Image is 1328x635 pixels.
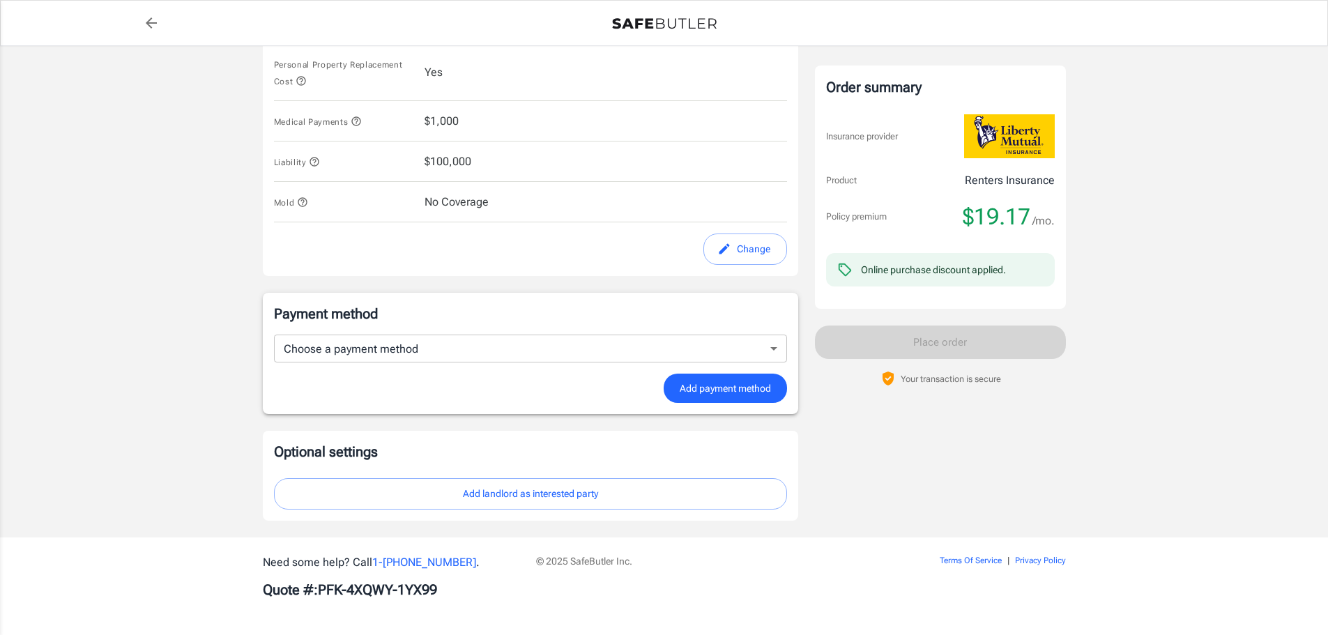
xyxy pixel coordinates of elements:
b: Quote #: PFK-4XQWY-1YX99 [263,581,437,598]
span: Liability [274,158,321,167]
span: No Coverage [425,194,489,211]
p: Need some help? Call . [263,554,519,571]
span: | [1007,556,1009,565]
button: edit [703,234,787,265]
button: Add landlord as interested party [274,478,787,510]
button: Personal Property Replacement Cost [274,56,413,89]
div: Order summary [826,77,1055,98]
span: $19.17 [963,203,1030,231]
p: Insurance provider [826,130,898,144]
button: Liability [274,153,321,170]
p: Renters Insurance [965,172,1055,189]
a: Privacy Policy [1015,556,1066,565]
span: Medical Payments [274,117,362,127]
button: Medical Payments [274,113,362,130]
span: $100,000 [425,153,471,170]
p: © 2025 SafeButler Inc. [536,554,861,568]
p: Your transaction is secure [901,372,1001,385]
p: Policy premium [826,210,887,224]
a: Terms Of Service [940,556,1002,565]
div: Online purchase discount applied. [861,263,1006,277]
button: Mold [274,194,308,211]
span: Yes [425,64,443,81]
span: Add payment method [680,380,771,397]
p: Optional settings [274,442,787,461]
span: /mo. [1032,211,1055,231]
span: Personal Property Replacement Cost [274,60,403,86]
img: Liberty Mutual [964,114,1055,158]
p: Product [826,174,857,188]
a: back to quotes [137,9,165,37]
span: Mold [274,198,308,208]
span: $1,000 [425,113,459,130]
a: 1-[PHONE_NUMBER] [372,556,476,569]
img: Back to quotes [612,18,717,29]
button: Add payment method [664,374,787,404]
p: Payment method [274,304,787,323]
